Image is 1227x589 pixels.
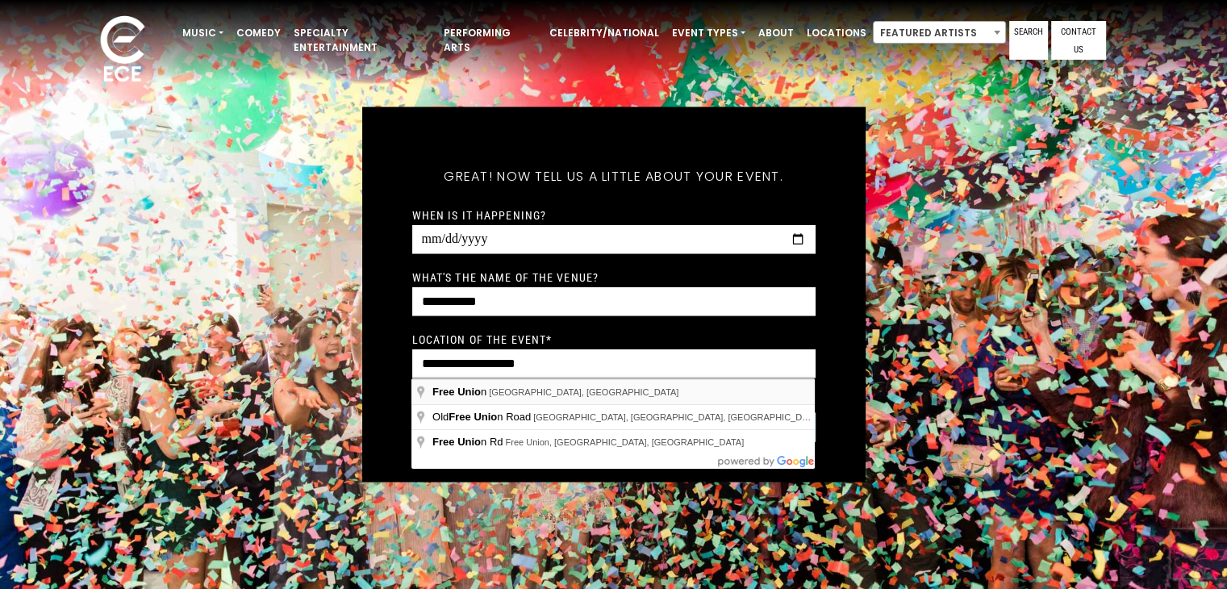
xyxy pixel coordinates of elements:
label: What's the name of the venue? [412,270,599,285]
label: Location of the event [412,332,553,347]
a: About [752,19,800,47]
span: [GEOGRAPHIC_DATA], [GEOGRAPHIC_DATA], [GEOGRAPHIC_DATA] [533,412,820,422]
a: Locations [800,19,873,47]
img: ece_new_logo_whitev2-1.png [82,11,163,90]
span: n [432,386,489,398]
a: Music [176,19,230,47]
a: Specialty Entertainment [287,19,437,61]
a: Performing Arts [437,19,543,61]
span: Free Unio [449,411,497,423]
span: Featured Artists [874,22,1005,44]
span: n Rd [432,436,505,448]
span: Free Unio [432,386,481,398]
a: Comedy [230,19,287,47]
a: Contact Us [1051,21,1106,60]
a: Search [1009,21,1048,60]
span: [GEOGRAPHIC_DATA], [GEOGRAPHIC_DATA] [489,387,678,397]
span: Free Union, [GEOGRAPHIC_DATA], [GEOGRAPHIC_DATA] [505,437,744,447]
label: When is it happening? [412,208,547,223]
span: Old n Road [432,411,533,423]
a: Event Types [666,19,752,47]
a: Celebrity/National [543,19,666,47]
span: Free Unio [432,436,481,448]
span: Featured Artists [873,21,1006,44]
h5: Great! Now tell us a little about your event. [412,148,816,206]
